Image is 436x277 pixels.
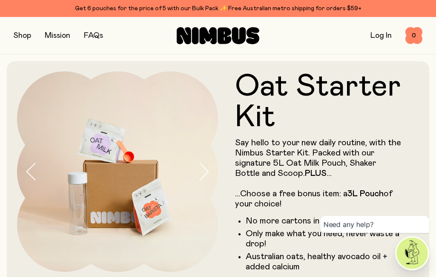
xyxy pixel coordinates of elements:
[84,32,103,40] a: FAQs
[45,32,70,40] a: Mission
[320,216,429,233] div: Need any help?
[396,237,428,269] img: agent
[235,71,402,133] h1: Oat Starter Kit
[305,169,327,178] strong: PLUS
[405,27,422,44] button: 0
[246,216,402,226] li: No more cartons in landfill
[246,252,402,272] li: Australian oats, healthy avocado oil + added calcium
[360,189,384,198] strong: Pouch
[235,138,402,209] p: Say hello to your new daily routine, with the Nimbus Starter Kit. Packed with our signature 5L Oa...
[347,189,358,198] strong: 3L
[370,32,392,40] a: Log In
[246,229,402,249] li: Only make what you need, never waste a drop!
[14,3,422,14] div: Get 6 pouches for the price of 5 with our Bulk Pack ✨ Free Australian metro shipping for orders $59+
